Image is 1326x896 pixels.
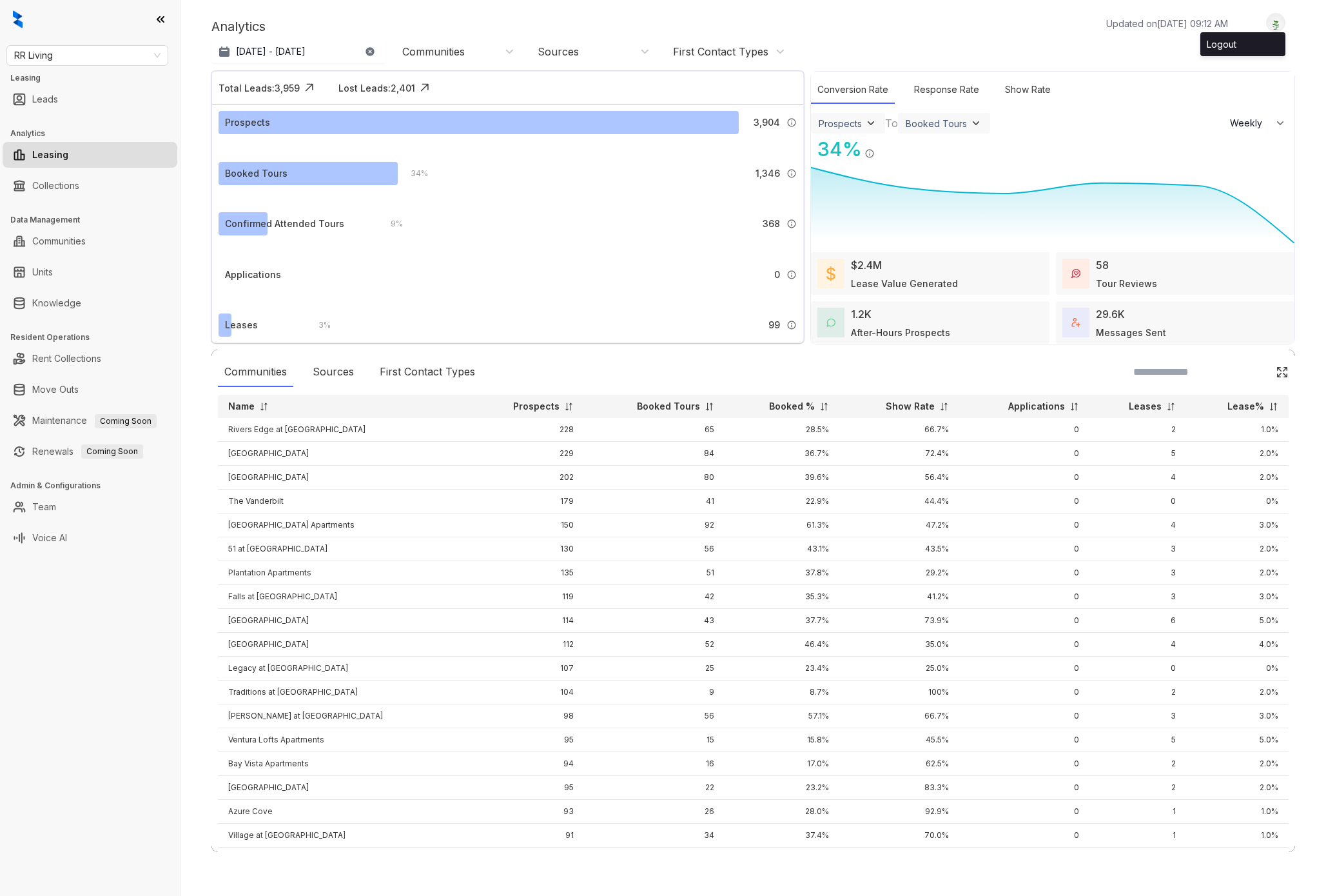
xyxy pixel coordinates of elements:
td: [GEOGRAPHIC_DATA] Apartments [218,513,468,537]
td: Falls at [GEOGRAPHIC_DATA] [218,585,468,609]
li: Communities [3,228,177,254]
td: Rivers Edge at [GEOGRAPHIC_DATA] [218,418,468,442]
img: LeaseValue [826,266,835,281]
td: 3.0% [1186,704,1289,728]
h3: Data Management [10,214,180,226]
td: [GEOGRAPHIC_DATA] [218,848,468,871]
td: Village at [GEOGRAPHIC_DATA] [218,824,468,848]
td: 70.0% [839,824,959,848]
td: 56 [584,537,724,561]
td: 22 [584,776,724,800]
p: Lease% [1227,400,1264,413]
td: 66.7% [839,704,959,728]
td: 26.2% [725,848,840,871]
td: 1 [1089,800,1186,824]
td: 5 [1089,848,1186,871]
td: 229 [468,442,584,466]
td: 0 [959,418,1090,442]
p: Updated on [DATE] 09:12 AM [1106,17,1228,30]
td: 36.7% [725,442,840,466]
td: 92.9% [839,800,959,824]
a: Knowledge [32,290,81,316]
td: 93 [468,800,584,824]
td: 37.4% [725,824,840,848]
p: Name [228,400,255,413]
td: 0 [959,609,1090,633]
a: Leasing [32,142,68,168]
td: The Vanderbilt [218,490,468,513]
td: 0 [959,752,1090,776]
div: Lease Value Generated [851,277,958,290]
td: 0 [959,585,1090,609]
td: 3.0% [1186,513,1289,537]
a: Communities [32,228,86,254]
img: sorting [564,402,574,412]
td: 2.0% [1186,681,1289,704]
div: Sources [306,357,360,387]
td: 43.5% [839,537,959,561]
td: 3 [1089,537,1186,561]
div: $2.4M [851,257,882,273]
td: 37.7% [725,609,840,633]
td: 3 [1089,704,1186,728]
p: Analytics [211,17,266,36]
div: Prospects [819,118,862,129]
td: 29.2% [839,561,959,585]
td: 51 at [GEOGRAPHIC_DATA] [218,537,468,561]
td: 0% [1186,490,1289,513]
td: 34 [584,824,724,848]
a: Leads [32,86,58,112]
a: Voice AI [32,525,67,551]
div: Sources [538,45,579,59]
h3: Analytics [10,128,180,139]
td: 8.7% [725,681,840,704]
td: 57.1% [725,704,840,728]
td: 0 [959,561,1090,585]
td: 44.4% [839,490,959,513]
img: sorting [1069,402,1079,412]
td: 15 [584,728,724,752]
td: 41.2% [839,585,959,609]
td: Azure Cove [218,800,468,824]
td: 62.5% [839,752,959,776]
td: 0 [959,442,1090,466]
td: 114 [468,609,584,633]
td: Ventura Lofts Apartments [218,728,468,752]
li: Rent Collections [3,346,177,372]
td: 0 [959,657,1090,681]
td: 46.4% [725,633,840,657]
td: 2.0% [1186,776,1289,800]
a: Rent Collections [32,346,101,372]
div: Leases [225,318,258,332]
td: 43 [584,609,724,633]
td: 95 [468,776,584,800]
li: Leasing [3,142,177,168]
span: 368 [763,217,780,231]
img: sorting [259,402,269,412]
img: Info [786,168,797,179]
td: 25.0% [839,657,959,681]
div: 34 % [811,135,862,164]
td: 84 [584,442,724,466]
li: Renewals [3,439,177,464]
li: Collections [3,173,177,199]
div: Response Rate [908,76,986,104]
span: 99 [768,318,780,332]
td: 100% [839,681,959,704]
a: Move Outs [32,377,79,403]
td: 1 [1089,824,1186,848]
div: Booked Tours [906,118,967,129]
td: 4.0% [1186,633,1289,657]
td: 22.9% [725,490,840,513]
td: 2.0% [1186,561,1289,585]
div: First Contact Types [673,45,768,59]
span: 1,346 [756,166,780,181]
td: 2 [1089,681,1186,704]
td: 5.0% [1186,728,1289,752]
div: Applications [225,268,281,282]
div: 34 % [398,166,428,181]
button: [DATE] - [DATE] [211,40,385,63]
td: 28.0% [725,800,840,824]
td: 2.0% [1186,442,1289,466]
a: RenewalsComing Soon [32,439,143,464]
